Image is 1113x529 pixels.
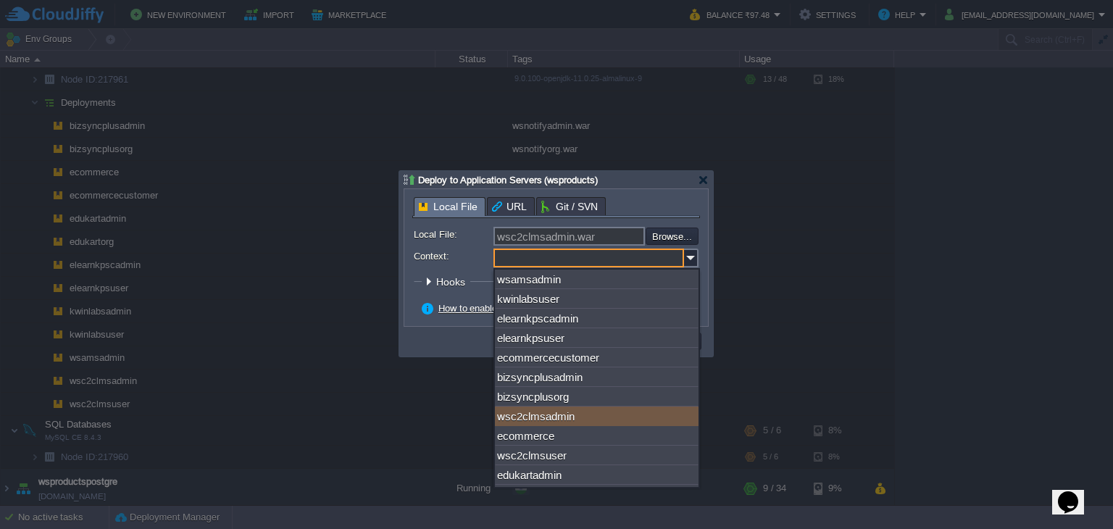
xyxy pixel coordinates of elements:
[438,303,612,314] a: How to enable zero-downtime deployment
[495,387,699,407] div: bizsyncplusorg
[495,465,699,485] div: edukartadmin
[495,407,699,426] div: wsc2clmsadmin
[495,309,699,328] div: elearnkpscadmin
[414,227,492,242] label: Local File:
[495,485,699,504] div: edukartorg
[414,249,492,264] label: Context:
[495,348,699,367] div: ecommercecustomer
[1052,471,1099,515] iframe: chat widget
[495,289,699,309] div: kwinlabsuser
[418,175,598,186] span: Deploy to Application Servers (wsproducts)
[495,426,699,446] div: ecommerce
[495,367,699,387] div: bizsyncplusadmin
[492,198,527,215] span: URL
[495,446,699,465] div: wsc2clmsuser
[495,270,699,289] div: wsamsadmin
[419,198,478,216] span: Local File
[541,198,598,215] span: Git / SVN
[495,328,699,348] div: elearnkpsuser
[436,276,469,288] span: Hooks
